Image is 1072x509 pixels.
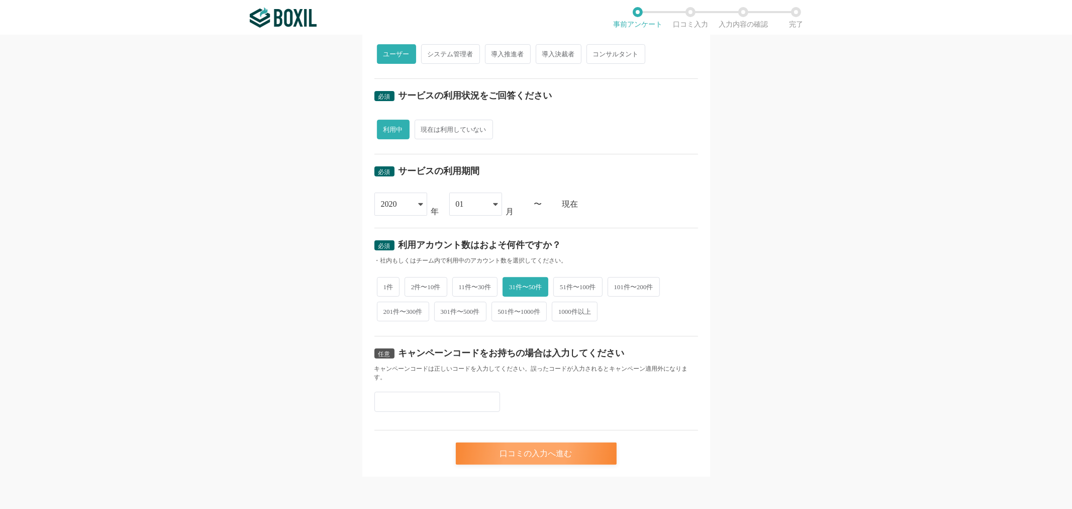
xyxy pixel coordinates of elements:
div: 月 [506,208,514,216]
span: 必須 [378,93,391,100]
span: 301件〜500件 [434,302,486,321]
span: 必須 [378,242,391,249]
li: 入力内容の確認 [717,7,770,28]
span: システム管理者 [421,44,480,64]
span: 任意 [378,351,391,358]
span: 31件〜50件 [503,277,548,297]
span: コンサルタント [587,44,645,64]
span: 101件〜200件 [608,277,660,297]
img: ボクシルSaaS_ロゴ [250,8,317,28]
div: 口コミの入力へ進む [456,443,617,465]
div: キャンペーンコードは正しいコードを入力してください。誤ったコードが入力されるとキャンペーン適用外になります。 [374,365,698,382]
span: 51件〜100件 [553,277,603,297]
div: ・社内もしくはチーム内で利用中のアカウント数を選択してください。 [374,257,698,265]
div: 現在 [562,200,698,208]
li: 事前アンケート [612,7,664,28]
span: 201件〜300件 [377,302,429,321]
div: 〜 [534,200,542,208]
span: 必須 [378,168,391,176]
span: 1件 [377,277,400,297]
span: 導入決裁者 [536,44,581,64]
div: 年 [431,208,439,216]
div: 利用アカウント数はおよそ何件ですか？ [399,240,561,249]
span: 現在は利用していない [415,120,493,139]
span: 11件〜30件 [452,277,498,297]
div: 2020 [381,193,397,215]
li: 口コミ入力 [664,7,717,28]
span: 501件〜1000件 [492,302,547,321]
span: ユーザー [377,44,416,64]
span: 導入推進者 [485,44,531,64]
span: 利用中 [377,120,410,139]
div: キャンペーンコードをお持ちの場合は入力してください [399,349,625,358]
li: 完了 [770,7,823,28]
span: 2件〜10件 [405,277,447,297]
div: サービスの利用期間 [399,166,480,176]
div: 01 [456,193,464,215]
div: サービスの利用状況をご回答ください [399,91,552,100]
span: 1000件以上 [552,302,598,321]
